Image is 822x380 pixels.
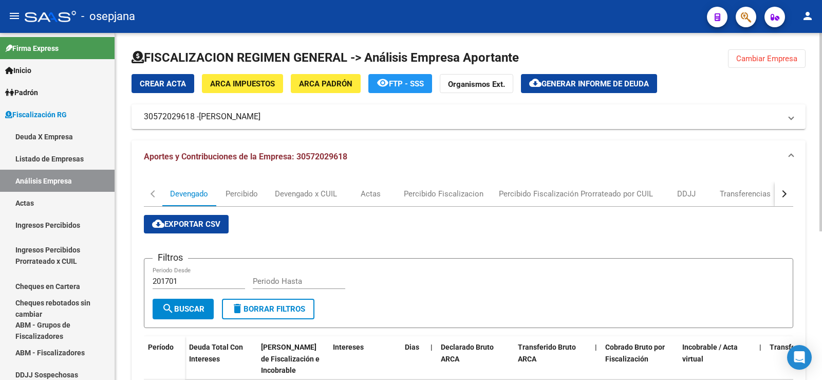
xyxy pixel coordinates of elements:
mat-expansion-panel-header: Aportes y Contribuciones de la Empresa: 30572029618 [132,140,806,173]
mat-expansion-panel-header: 30572029618 -[PERSON_NAME] [132,104,806,129]
button: FTP - SSS [368,74,432,93]
div: Open Intercom Messenger [787,345,812,370]
span: Deuda Total Con Intereses [189,343,243,363]
span: Crear Acta [140,79,186,88]
mat-icon: cloud_download [529,77,541,89]
span: Padrón [5,87,38,98]
button: Borrar Filtros [222,299,314,319]
span: Aportes y Contribuciones de la Empresa: 30572029618 [144,152,347,161]
mat-icon: delete [231,302,244,315]
span: Exportar CSV [152,220,220,229]
span: Cambiar Empresa [736,54,797,63]
span: Buscar [162,304,204,314]
strong: Organismos Ext. [448,80,505,89]
div: DDJJ [677,188,696,200]
div: Devengado [170,188,208,200]
span: - osepjana [81,5,135,28]
span: Intereses [333,343,364,351]
span: [PERSON_NAME] de Fiscalización e Incobrable [261,343,320,375]
mat-panel-title: 30572029618 - [144,111,781,122]
span: | [595,343,597,351]
button: ARCA Padrón [291,74,361,93]
span: [PERSON_NAME] [199,111,260,122]
span: Firma Express [5,43,59,54]
span: Cobrado Bruto por Fiscalización [605,343,665,363]
span: ARCA Padrón [299,79,352,88]
div: Percibido [226,188,258,200]
mat-icon: menu [8,10,21,22]
mat-icon: search [162,302,174,315]
span: Declarado Bruto ARCA [441,343,494,363]
span: FTP - SSS [389,79,424,88]
mat-icon: remove_red_eye [377,77,389,89]
div: Transferencias [720,188,771,200]
button: Cambiar Empresa [728,49,806,68]
div: Devengado x CUIL [275,188,337,200]
button: Buscar [153,299,214,319]
h1: FISCALIZACION REGIMEN GENERAL -> Análisis Empresa Aportante [132,49,519,66]
span: Fiscalización RG [5,109,67,120]
datatable-header-cell: Período [144,336,185,379]
span: Transferido Bruto ARCA [518,343,576,363]
span: Incobrable / Acta virtual [682,343,738,363]
button: Crear Acta [132,74,194,93]
span: Borrar Filtros [231,304,305,314]
h3: Filtros [153,250,188,265]
div: Percibido Fiscalización Prorrateado por CUIL [499,188,653,200]
span: Inicio [5,65,31,76]
span: | [431,343,433,351]
span: Dias [405,343,419,351]
button: Organismos Ext. [440,74,513,93]
div: Percibido Fiscalizacion [404,188,483,200]
span: Período [148,343,174,351]
button: Generar informe de deuda [521,74,657,93]
span: Generar informe de deuda [541,79,649,88]
span: | [759,343,761,351]
mat-icon: cloud_download [152,218,164,230]
button: ARCA Impuestos [202,74,283,93]
button: Exportar CSV [144,215,229,233]
div: Actas [361,188,381,200]
mat-icon: person [801,10,814,22]
span: ARCA Impuestos [210,79,275,88]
